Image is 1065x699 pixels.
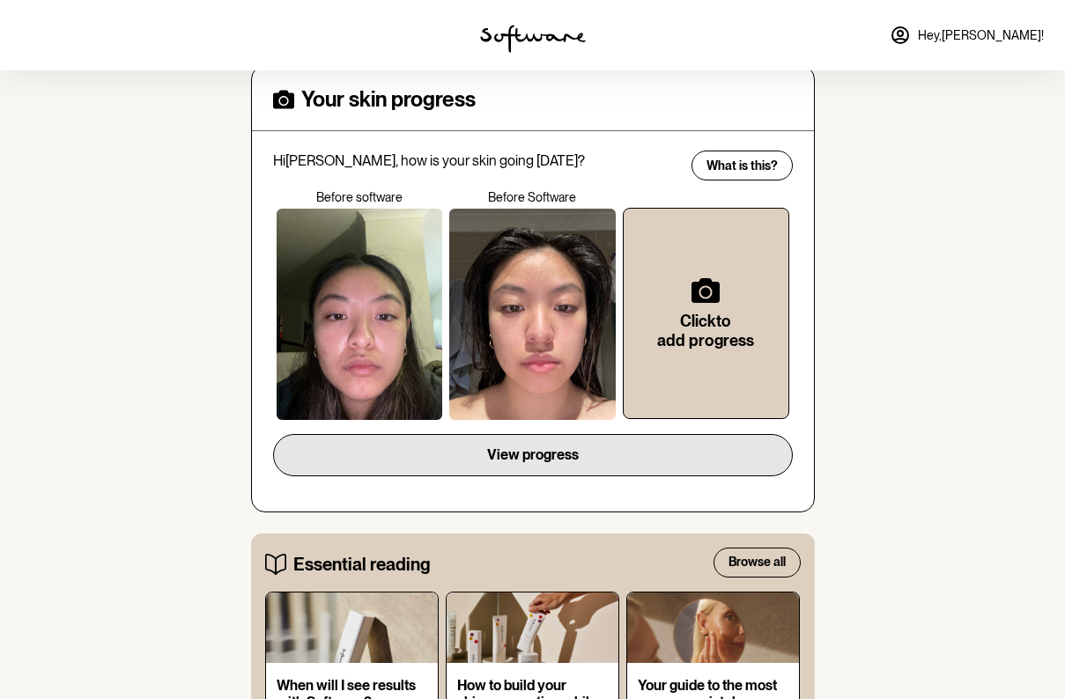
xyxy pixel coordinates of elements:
[652,312,760,349] h6: Click to add progress
[293,554,430,575] h5: Essential reading
[706,158,778,173] span: What is this?
[480,25,586,53] img: software logo
[692,151,793,180] button: What is this?
[273,434,793,476] button: View progress
[487,446,579,463] span: View progress
[301,87,476,113] h4: Your skin progress
[714,548,801,578] button: Browse all
[918,28,1044,43] span: Hey, [PERSON_NAME] !
[446,190,619,205] p: Before Software
[879,14,1054,56] a: Hey,[PERSON_NAME]!
[273,152,680,169] p: Hi [PERSON_NAME] , how is your skin going [DATE]?
[273,190,447,205] p: Before software
[728,555,786,570] span: Browse all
